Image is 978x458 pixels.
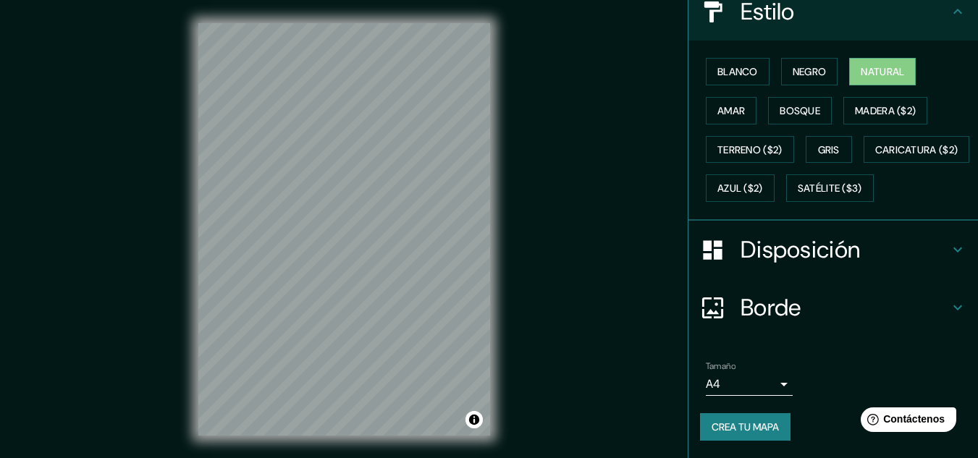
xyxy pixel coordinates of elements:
button: Blanco [706,58,770,85]
font: Negro [793,65,827,78]
font: Azul ($2) [717,182,763,195]
div: A4 [706,373,793,396]
font: Natural [861,65,904,78]
font: Gris [818,143,840,156]
font: Borde [741,292,801,323]
button: Crea tu mapa [700,413,791,441]
button: Terreno ($2) [706,136,794,164]
font: Amar [717,104,745,117]
font: Madera ($2) [855,104,916,117]
iframe: Lanzador de widgets de ayuda [849,402,962,442]
button: Satélite ($3) [786,174,874,202]
font: Tamaño [706,360,735,372]
font: Bosque [780,104,820,117]
font: Disposición [741,234,860,265]
div: Disposición [688,221,978,279]
font: Terreno ($2) [717,143,783,156]
font: Crea tu mapa [712,420,779,433]
button: Natural [849,58,916,85]
font: Satélite ($3) [798,182,862,195]
font: Blanco [717,65,758,78]
button: Activar o desactivar atribución [465,411,483,428]
font: A4 [706,376,720,391]
canvas: Mapa [198,23,490,436]
button: Madera ($2) [843,97,927,124]
font: Caricatura ($2) [875,143,958,156]
button: Bosque [768,97,832,124]
button: Azul ($2) [706,174,775,202]
div: Borde [688,279,978,336]
button: Gris [806,136,852,164]
button: Negro [781,58,838,85]
button: Caricatura ($2) [864,136,970,164]
button: Amar [706,97,756,124]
